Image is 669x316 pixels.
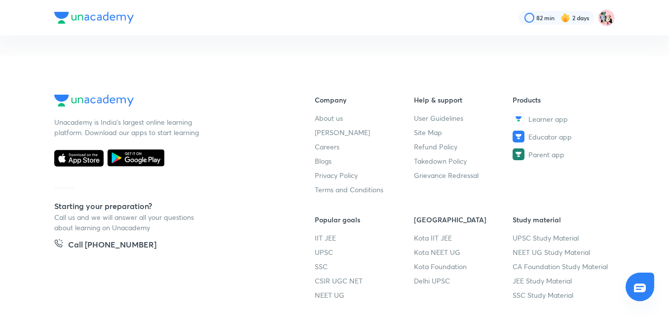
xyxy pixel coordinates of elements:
a: Kota NEET UG [414,247,513,257]
img: streak [560,13,570,23]
h6: Study material [513,214,612,225]
h6: Help & support [414,95,513,105]
h6: [GEOGRAPHIC_DATA] [414,214,513,225]
a: Company Logo [54,95,283,109]
a: NEET UG [315,290,414,300]
a: CA Foundation Study Material [513,261,612,272]
a: JEE Study Material [513,276,612,286]
a: Terms and Conditions [315,184,414,195]
a: Call [PHONE_NUMBER] [54,239,156,252]
a: UPSC Study Material [513,233,612,243]
img: Company Logo [54,12,134,24]
p: Call us and we will answer all your questions about learning on Unacademy [54,212,202,233]
a: Kota IIT JEE [414,233,513,243]
a: UPSC [315,247,414,257]
span: Educator app [528,132,572,142]
img: Company Logo [54,95,134,106]
img: Learner app [513,113,524,125]
a: Delhi UPSC [414,276,513,286]
img: TANVI CHATURVEDI [598,9,615,26]
a: Privacy Policy [315,170,414,180]
a: Grievance Redressal [414,170,513,180]
a: User Guidelines [414,113,513,123]
a: SSC [315,261,414,272]
h5: Starting your preparation? [54,200,283,212]
a: SSC Study Material [513,290,612,300]
h6: Products [513,95,612,105]
a: Careers [315,141,414,152]
a: Educator app [513,131,612,142]
a: Refund Policy [414,141,513,152]
h6: Popular goals [315,214,414,225]
a: Takedown Policy [414,156,513,166]
a: Kota Foundation [414,261,513,272]
img: Parent app [513,148,524,160]
a: Learner app [513,113,612,125]
a: Blogs [315,156,414,166]
a: CSIR UGC NET [315,276,414,286]
a: Parent app [513,148,612,160]
p: Unacademy is India’s largest online learning platform. Download our apps to start learning [54,117,202,138]
h6: Company [315,95,414,105]
span: Learner app [528,114,568,124]
h5: Call [PHONE_NUMBER] [68,239,156,252]
a: NEET UG Study Material [513,247,612,257]
span: Parent app [528,149,564,160]
a: Site Map [414,127,513,138]
a: [PERSON_NAME] [315,127,414,138]
a: About us [315,113,414,123]
a: IIT JEE [315,233,414,243]
span: Careers [315,141,339,152]
img: Educator app [513,131,524,142]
